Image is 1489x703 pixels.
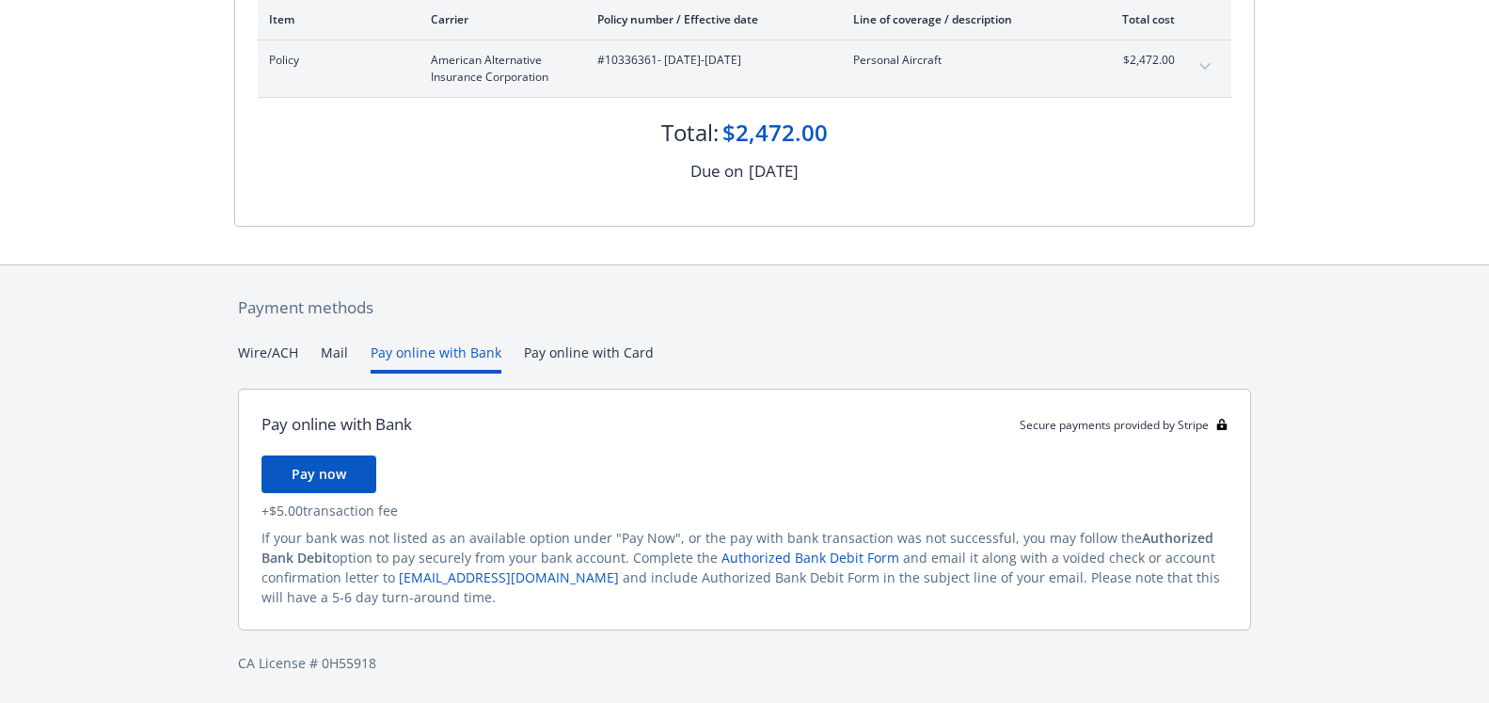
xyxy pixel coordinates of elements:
button: Pay online with Card [524,343,654,374]
div: Carrier [431,11,567,27]
div: + $5.00 transaction fee [261,501,1228,520]
div: Due on [690,159,743,184]
span: Personal Aircraft [853,52,1074,69]
div: Item [269,11,401,27]
div: If your bank was not listed as an available option under "Pay Now", or the pay with bank transact... [261,528,1228,607]
div: PolicyAmerican Alternative Insurance Corporation#10336361- [DATE]-[DATE]Personal Aircraft$2,472.0... [258,40,1231,97]
span: Authorized Bank Debit [261,529,1213,567]
div: [DATE] [749,159,799,184]
div: Policy number / Effective date [597,11,823,27]
span: Pay now [292,465,346,483]
a: Authorized Bank Debit Form [721,549,899,567]
span: Policy [269,52,401,69]
div: Total cost [1104,11,1175,27]
button: Pay online with Bank [371,343,501,374]
div: Line of coverage / description [853,11,1074,27]
a: [EMAIL_ADDRESS][DOMAIN_NAME] [399,568,619,586]
button: Mail [321,343,348,374]
div: Pay online with Bank [261,412,412,437]
span: American Alternative Insurance Corporation [431,52,567,86]
div: Total: [661,117,719,149]
div: CA License # 0H55918 [238,653,1251,673]
span: #10336361 - [DATE]-[DATE] [597,52,823,69]
span: $2,472.00 [1104,52,1175,69]
div: $2,472.00 [722,117,828,149]
button: expand content [1190,52,1220,82]
button: Wire/ACH [238,343,298,374]
button: Pay now [261,455,376,493]
div: Payment methods [238,296,1251,320]
div: Secure payments provided by Stripe [1020,417,1228,433]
